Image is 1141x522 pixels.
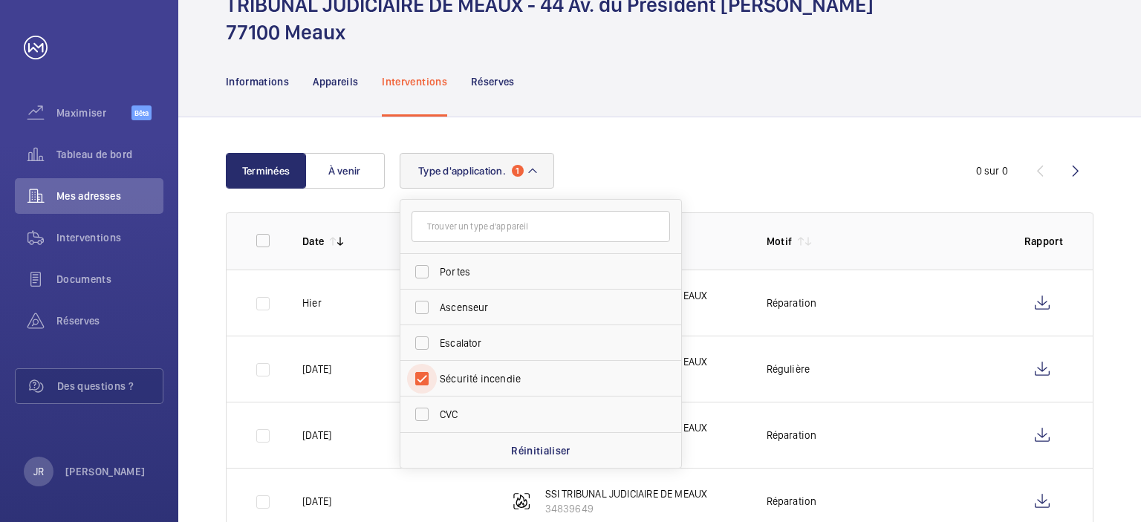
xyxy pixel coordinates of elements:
[65,466,146,477] font: [PERSON_NAME]
[56,315,100,327] font: Réserves
[57,380,134,392] font: Des questions ?
[313,76,358,88] font: Appareils
[440,408,458,420] font: CVC
[976,165,1008,177] font: 0 sur 0
[545,486,708,501] p: SSI TRIBUNAL JUDICIAIRE DE MEAUX
[440,266,470,278] font: Portes
[412,211,670,242] input: Trouver un type d'appareil
[305,153,385,189] button: À venir
[767,235,793,247] font: Motif
[513,492,530,510] img: fire_alarm.svg
[302,362,331,376] p: [DATE]
[56,232,122,244] font: Interventions
[440,373,521,385] font: Sécurité incendie
[302,296,322,310] p: Hier
[382,76,447,88] font: Interventions
[56,149,132,160] font: Tableau de bord
[328,165,361,177] font: À venir
[302,494,331,509] p: [DATE]
[56,107,106,119] font: Maximiser
[226,19,345,45] font: 77100 Meaux
[400,153,554,189] button: Type d'application.1
[440,337,482,349] font: Escalator
[516,166,519,176] font: 1
[302,428,331,443] p: [DATE]
[226,76,289,88] font: Informations
[1024,235,1063,247] font: Rapport
[471,76,515,88] font: Réserves
[302,235,324,247] font: Date
[767,494,817,509] p: Réparation
[418,165,506,177] font: Type d'application.
[767,296,817,310] p: Réparation
[511,445,570,457] font: Réinitialiser
[767,362,810,376] p: Régulière
[545,501,708,516] p: 34839649
[134,108,149,117] font: Bêta
[56,273,111,285] font: Documents
[226,153,306,189] button: Terminées
[33,466,44,477] font: JR
[56,190,121,202] font: Mes adresses
[767,428,817,443] p: Réparation
[440,301,489,313] font: Ascenseur
[242,165,290,177] font: Terminées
